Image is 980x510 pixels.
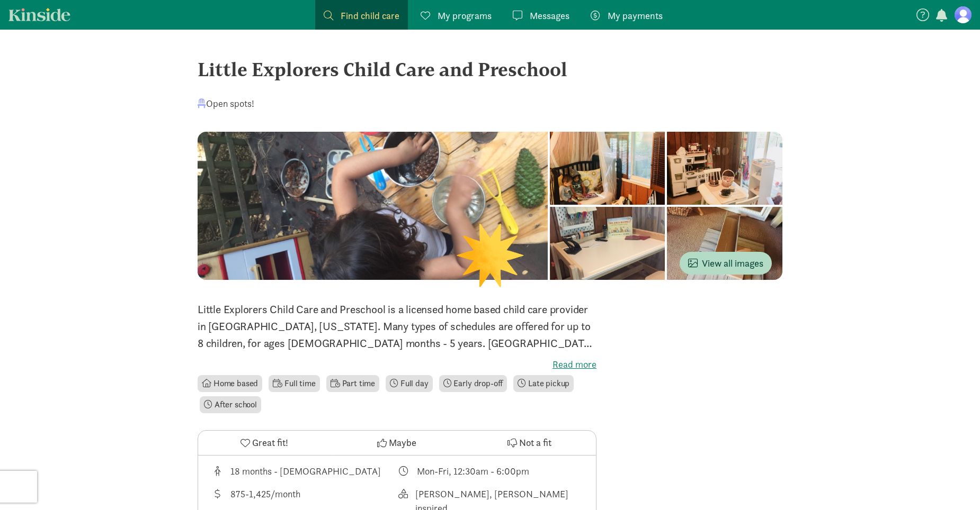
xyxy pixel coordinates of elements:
span: Find child care [341,8,399,23]
span: My programs [438,8,492,23]
li: Home based [198,375,262,392]
li: Full day [386,375,433,392]
button: Not a fit [464,431,596,455]
span: Great fit! [252,435,288,450]
a: Kinside [8,8,70,21]
li: Part time [326,375,379,392]
div: 18 months - [DEMOGRAPHIC_DATA] [230,464,381,478]
div: Age range for children that this provider cares for [211,464,397,478]
li: After school [200,396,261,413]
span: My payments [608,8,663,23]
button: View all images [680,252,772,275]
button: Maybe [331,431,463,455]
div: Class schedule [397,464,584,478]
span: Not a fit [519,435,551,450]
span: View all images [688,256,763,270]
button: Great fit! [198,431,331,455]
label: Read more [198,358,596,371]
li: Full time [269,375,319,392]
span: Messages [530,8,569,23]
div: Open spots! [198,96,254,111]
p: Little Explorers Child Care and Preschool is a licensed home based child care provider in [GEOGRA... [198,301,596,352]
div: Little Explorers Child Care and Preschool [198,55,782,84]
div: Mon-Fri, 12:30am - 6:00pm [417,464,529,478]
li: Late pickup [513,375,574,392]
span: Maybe [389,435,416,450]
li: Early drop-off [439,375,507,392]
